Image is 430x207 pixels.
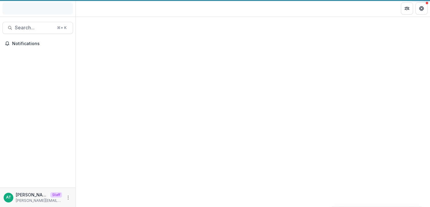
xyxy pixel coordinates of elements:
[16,198,62,203] p: [PERSON_NAME][EMAIL_ADDRESS][DOMAIN_NAME]
[401,2,413,15] button: Partners
[15,25,53,31] span: Search...
[78,4,104,13] nav: breadcrumb
[415,2,428,15] button: Get Help
[56,25,68,31] div: ⌘ + K
[2,22,73,34] button: Search...
[50,192,62,198] p: Staff
[12,41,71,46] span: Notifications
[2,39,73,48] button: Notifications
[6,195,11,199] div: Anna Test
[16,192,48,198] p: [PERSON_NAME]
[64,194,72,201] button: More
